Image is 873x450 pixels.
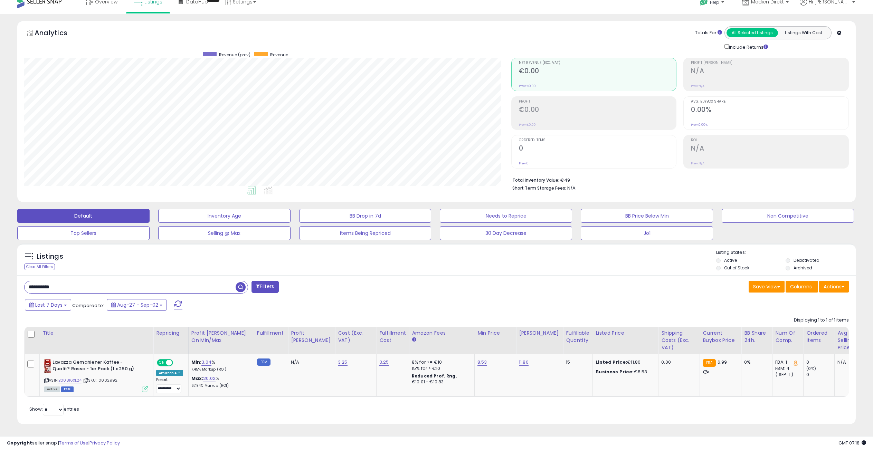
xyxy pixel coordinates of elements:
[519,138,676,142] span: Ordered Items
[596,329,655,337] div: Listed Price
[806,366,816,371] small: (0%)
[7,440,120,447] div: seller snap | |
[191,367,249,372] p: 7.45% Markup (ROI)
[291,329,332,344] div: Profit [PERSON_NAME]
[691,138,848,142] span: ROI
[440,209,572,223] button: Needs to Reprice
[806,372,834,378] div: 0
[44,359,51,373] img: 41Yk-aJZgRL._SL40_.jpg
[837,329,863,351] div: Avg Selling Price
[252,281,278,293] button: Filters
[156,329,186,337] div: Repricing
[29,406,79,412] span: Show: entries
[775,372,798,378] div: ( SFP: 1 )
[37,252,63,261] h5: Listings
[191,329,251,344] div: Profit [PERSON_NAME] on Min/Max
[691,67,848,76] h2: N/A
[44,359,148,391] div: ASIN:
[412,373,457,379] b: Reduced Prof. Rng.
[519,67,676,76] h2: €0.00
[691,106,848,115] h2: 0.00%
[724,257,737,263] label: Active
[158,360,166,366] span: ON
[156,377,183,393] div: Preset:
[775,365,798,372] div: FBM: 4
[191,375,249,388] div: %
[72,302,104,309] span: Compared to:
[299,226,431,240] button: Items Being Repriced
[412,365,469,372] div: 15% for > €10
[191,359,202,365] b: Min:
[219,52,250,58] span: Revenue (prev)
[722,209,854,223] button: Non Competitive
[59,440,88,446] a: Terms of Use
[188,327,254,354] th: The percentage added to the cost of goods (COGS) that forms the calculator for Min & Max prices.
[44,386,60,392] span: All listings currently available for purchase on Amazon
[778,28,829,37] button: Listings With Cost
[661,359,694,365] div: 0.00
[440,226,572,240] button: 30 Day Decrease
[156,370,183,376] div: Amazon AI *
[718,359,727,365] span: 6.99
[744,329,769,344] div: BB Share 24h.
[299,209,431,223] button: BB Drop in 7d
[581,226,713,240] button: Jo1
[172,360,183,366] span: OFF
[191,359,249,372] div: %
[412,379,469,385] div: €10.01 - €10.83
[691,100,848,104] span: Avg. Buybox Share
[477,329,513,337] div: Min Price
[203,375,216,382] a: 20.02
[42,329,150,337] div: Title
[291,359,330,365] div: N/A
[83,377,118,383] span: | SKU: 10002992
[727,28,778,37] button: All Selected Listings
[412,337,416,343] small: Amazon Fees.
[786,281,818,293] button: Columns
[477,359,487,366] a: 8.53
[53,359,136,374] b: Lavazza Gemahlener Kaffee - Qualit? Rossa - 1er Pack (1 x 250 g)
[519,359,529,366] a: 11.80
[257,358,271,366] small: FBM
[790,283,812,290] span: Columns
[519,100,676,104] span: Profit
[17,209,150,223] button: Default
[519,106,676,115] h2: €0.00
[117,301,158,308] span: Aug-27 - Sep-02
[519,84,536,88] small: Prev: €0.00
[519,61,676,65] span: Net Revenue (Exc. VAT)
[566,329,590,344] div: Fulfillable Quantity
[837,359,860,365] div: N/A
[191,383,249,388] p: 67.94% Markup (ROI)
[691,84,704,88] small: Prev: N/A
[412,329,472,337] div: Amazon Fees
[519,329,560,337] div: [PERSON_NAME]
[794,265,812,271] label: Archived
[201,359,211,366] a: 3.04
[661,329,697,351] div: Shipping Costs (Exc. VAT)
[519,123,536,127] small: Prev: €0.00
[719,43,776,51] div: Include Returns
[775,329,800,344] div: Num of Comp.
[794,257,819,263] label: Deactivated
[596,359,627,365] b: Listed Price:
[35,301,63,308] span: Last 7 Days
[17,226,150,240] button: Top Sellers
[724,265,749,271] label: Out of Stock
[806,329,832,344] div: Ordered Items
[107,299,167,311] button: Aug-27 - Sep-02
[25,299,71,311] button: Last 7 Days
[819,281,849,293] button: Actions
[749,281,785,293] button: Save View
[581,209,713,223] button: BB Price Below Min
[775,359,798,365] div: FBA: 1
[191,375,203,382] b: Max:
[567,185,576,191] span: N/A
[691,61,848,65] span: Profit [PERSON_NAME]
[338,329,373,344] div: Cost (Exc. VAT)
[35,28,81,39] h5: Analytics
[512,185,566,191] b: Short Term Storage Fees:
[716,249,856,256] p: Listing States:
[512,177,559,183] b: Total Inventory Value:
[412,359,469,365] div: 8% for <= €10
